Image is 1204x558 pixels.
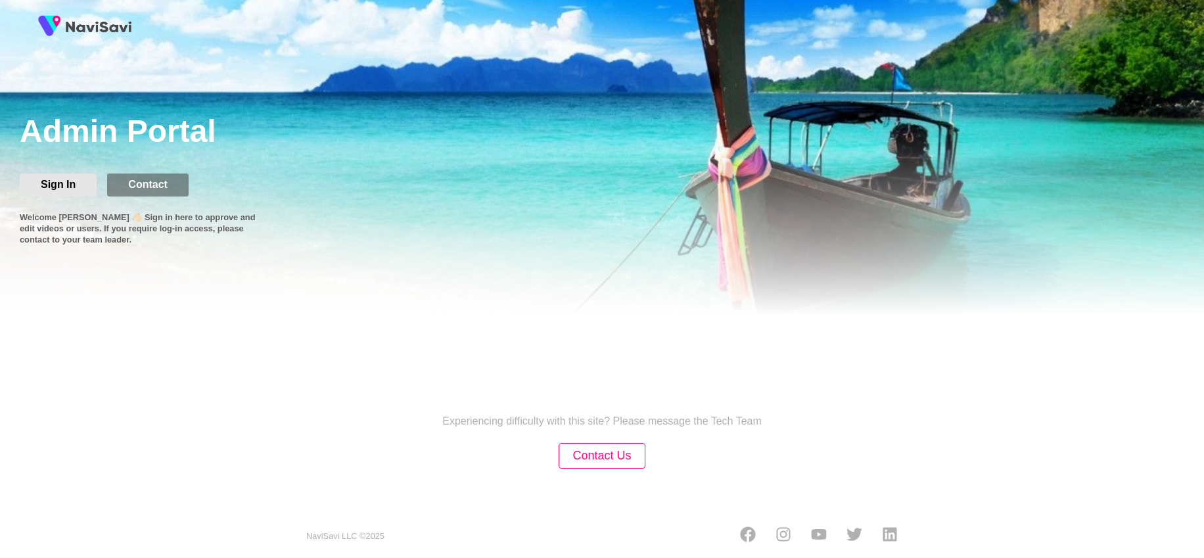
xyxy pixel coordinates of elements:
[811,526,827,546] a: Youtube
[306,532,384,542] small: NaviSavi LLC © 2025
[846,526,862,546] a: Twitter
[442,415,762,427] p: Experiencing difficulty with this site? Please message the Tech Team
[559,450,645,461] a: Contact Us
[20,179,107,190] a: Sign In
[107,179,199,190] a: Contact
[882,526,898,546] a: LinkedIn
[33,10,66,43] img: fireSpot
[20,174,97,196] button: Sign In
[107,174,189,196] button: Contact
[559,443,645,469] button: Contact Us
[776,526,791,546] a: Instagram
[20,202,256,254] h1: Welcome [PERSON_NAME] 👋🏻 Sign in here to approve and edit videos or users. If you require log-in ...
[66,20,131,33] img: fireSpot
[740,526,756,546] a: Facebook
[20,113,1204,152] h1: Admin Portal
